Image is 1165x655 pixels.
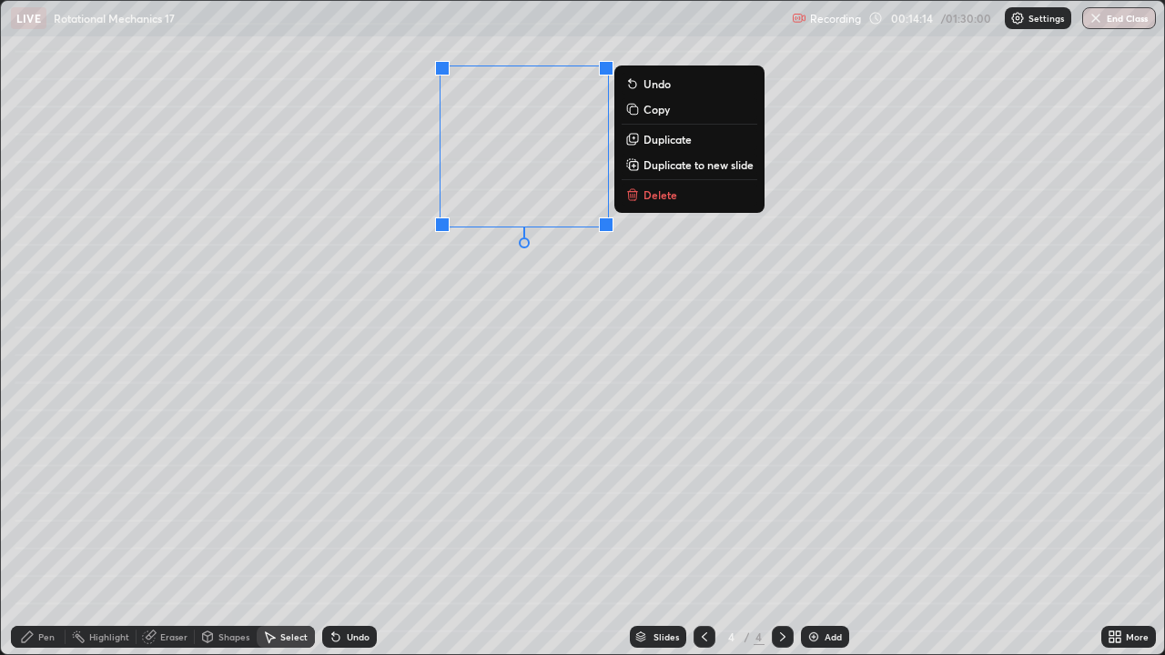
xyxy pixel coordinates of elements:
div: More [1126,632,1149,641]
p: Undo [643,76,671,91]
p: Rotational Mechanics 17 [54,11,175,25]
p: Duplicate [643,132,692,146]
p: Recording [810,12,861,25]
img: class-settings-icons [1010,11,1025,25]
img: end-class-cross [1089,11,1103,25]
div: Shapes [218,632,249,641]
div: Undo [347,632,370,641]
button: Undo [622,73,757,95]
div: 4 [723,631,741,642]
p: Copy [643,102,670,116]
button: Copy [622,98,757,120]
button: Delete [622,184,757,206]
p: LIVE [16,11,41,25]
img: add-slide-button [806,630,821,644]
div: Add [825,632,842,641]
p: Settings [1028,14,1064,23]
div: Eraser [160,632,187,641]
div: Slides [653,632,679,641]
div: Select [280,632,308,641]
div: Pen [38,632,55,641]
div: 4 [754,629,765,645]
img: recording.375f2c34.svg [792,11,806,25]
p: Delete [643,187,677,202]
button: Duplicate [622,128,757,150]
div: / [745,631,750,642]
button: End Class [1082,7,1156,29]
p: Duplicate to new slide [643,157,754,172]
div: Highlight [89,632,129,641]
button: Duplicate to new slide [622,154,757,176]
